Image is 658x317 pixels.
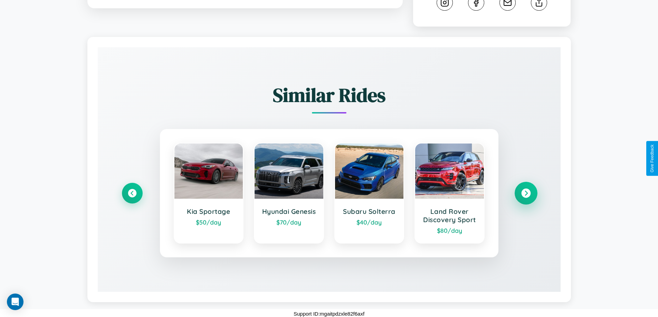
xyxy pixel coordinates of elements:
[261,207,316,216] h3: Hyundai Genesis
[342,218,397,226] div: $ 40 /day
[181,207,236,216] h3: Kia Sportage
[650,145,655,172] div: Give Feedback
[181,218,236,226] div: $ 50 /day
[122,82,536,108] h2: Similar Rides
[422,207,477,224] h3: Land Rover Discovery Sport
[174,143,244,244] a: Kia Sportage$50/day
[261,218,316,226] div: $ 70 /day
[414,143,485,244] a: Land Rover Discovery Sport$80/day
[422,227,477,234] div: $ 80 /day
[342,207,397,216] h3: Subaru Solterra
[7,294,23,310] div: Open Intercom Messenger
[254,143,324,244] a: Hyundai Genesis$70/day
[334,143,404,244] a: Subaru Solterra$40/day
